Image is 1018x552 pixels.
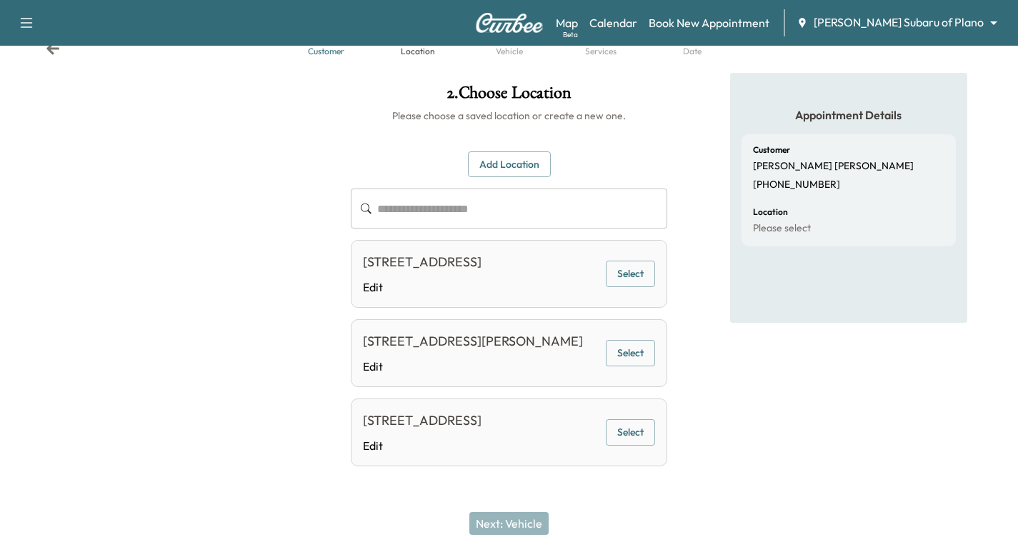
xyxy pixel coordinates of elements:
p: [PERSON_NAME] [PERSON_NAME] [753,160,914,173]
h1: 2 . Choose Location [351,84,667,109]
div: Customer [308,47,344,56]
a: Calendar [589,14,637,31]
button: Select [606,340,655,366]
p: [PHONE_NUMBER] [753,179,840,191]
div: Services [585,47,617,56]
h6: Customer [753,146,790,154]
span: [PERSON_NAME] Subaru of Plano [814,14,984,31]
div: [STREET_ADDRESS][PERSON_NAME] [363,331,583,351]
div: Vehicle [496,47,523,56]
img: Curbee Logo [475,13,544,33]
a: Edit [363,437,481,454]
div: [STREET_ADDRESS] [363,411,481,431]
h6: Please choose a saved location or create a new one. [351,109,667,123]
button: Select [606,419,655,446]
a: MapBeta [556,14,578,31]
a: Edit [363,278,481,296]
div: Beta [563,29,578,40]
a: Book New Appointment [649,14,769,31]
button: Select [606,261,655,287]
div: Date [683,47,702,56]
div: [STREET_ADDRESS] [363,252,481,272]
p: Please select [753,222,811,235]
div: Location [401,47,435,56]
div: Back [46,41,60,56]
h5: Appointment Details [742,107,956,123]
button: Add Location [468,151,551,178]
h6: Location [753,208,788,216]
a: Edit [363,358,583,375]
